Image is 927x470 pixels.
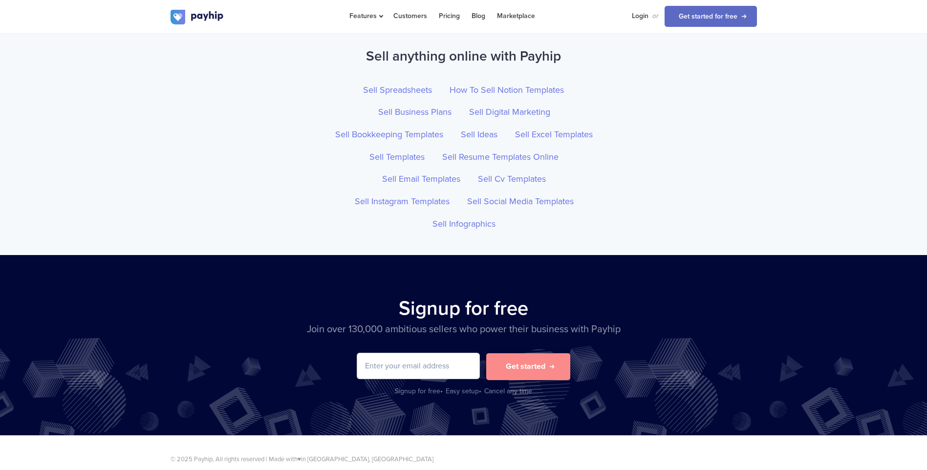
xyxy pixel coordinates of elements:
[471,168,553,191] a: Sell Cv Templates
[375,168,468,191] a: Sell Email Templates
[462,101,558,124] a: Sell Digital Marketing
[395,386,444,396] div: Signup for free
[371,101,459,124] a: Sell Business Plans
[479,387,481,395] span: •
[356,79,439,102] a: Sell Spreadsheets
[508,124,600,146] a: Sell Excel Templates
[328,124,451,146] a: Sell Bookkeeping Templates
[347,191,457,213] a: Sell Instagram Templates
[460,191,581,213] a: Sell Social Media Templates
[171,455,757,464] p: © 2025 Payhip, All rights reserved | Made with in [GEOGRAPHIC_DATA], [GEOGRAPHIC_DATA]
[171,43,757,69] h2: Sell anything online with Payhip
[362,146,432,169] a: Sell Templates
[171,322,757,337] p: Join over 130,000 ambitious sellers who power their business with Payhip
[665,6,757,27] a: Get started for free
[486,353,570,380] button: Get started
[440,387,443,395] span: •
[357,353,479,379] input: Enter your email address
[425,213,503,235] a: Sell Infographics
[446,386,482,396] div: Easy setup
[442,79,571,102] a: How To Sell Notion Templates
[171,10,224,24] img: logo.svg
[298,455,302,463] span: ♥
[171,294,757,322] h2: Signup for free
[435,146,566,169] a: Sell Resume Templates Online
[484,386,532,396] div: Cancel any time
[453,124,505,146] a: Sell Ideas
[349,12,382,20] span: Features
